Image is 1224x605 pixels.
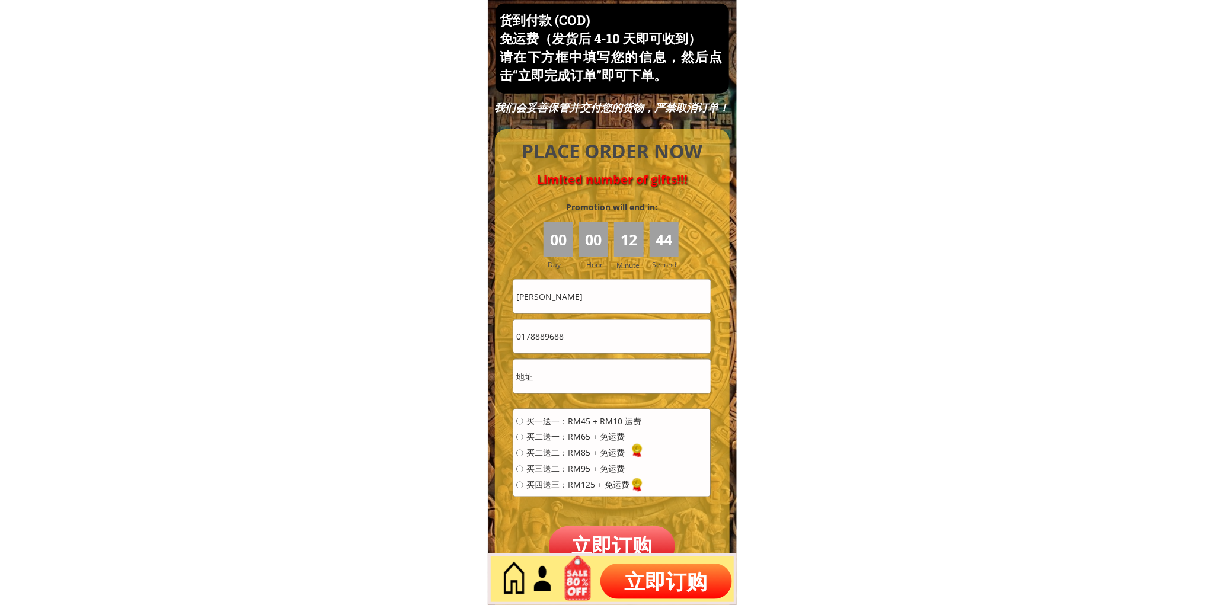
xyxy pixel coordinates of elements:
h3: Hour [586,259,611,270]
h4: PLACE ORDER NOW [509,138,716,165]
span: 买三送二：RM95 + 免运费 [526,465,641,473]
span: 买四送三：RM125 + 免运费 [526,481,641,489]
input: 电话 [513,320,710,353]
span: 买二送二：RM85 + 免运费 [526,449,641,457]
p: 立即订购 [549,526,676,566]
h3: Day [548,259,577,270]
p: 立即订购 [600,564,732,599]
div: 我们会妥善保管并交付您的货物，严禁取消订单！ [493,101,730,114]
h3: 货到付款 (COD) 免运费（发货后 4-10 天即可收到） 请在下方框中填写您的信息，然后点击“立即完成订单”即可下单。 [500,11,722,84]
h3: Promotion will end in: [545,201,679,214]
h4: Limited number of gifts!!! [509,172,716,187]
span: 买一送一：RM45 + RM10 运费 [526,417,641,425]
h3: Minute [616,260,643,271]
input: 地址 [513,360,710,393]
input: 姓名 [513,280,710,313]
h3: Second [653,259,682,270]
span: 买二送一：RM65 + 免运费 [526,433,641,441]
